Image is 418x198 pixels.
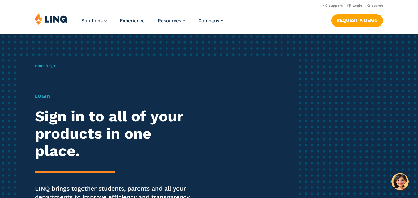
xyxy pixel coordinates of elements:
[120,18,145,23] a: Experience
[81,18,107,23] a: Solutions
[35,64,45,68] a: Home
[198,18,219,23] span: Company
[372,4,383,8] span: Search
[35,13,68,25] img: LINQ | K‑12 Software
[367,3,383,8] button: Open Search Bar
[323,4,343,8] a: Support
[81,18,103,23] span: Solutions
[81,13,223,33] nav: Primary Navigation
[158,18,185,23] a: Resources
[391,173,409,190] button: Hello, have a question? Let’s chat.
[331,13,383,27] nav: Button Navigation
[35,64,56,68] span: /
[35,108,196,160] h2: Sign in to all of your products in one place.
[35,93,196,100] h1: Login
[198,18,223,23] a: Company
[47,64,56,68] span: Login
[158,18,181,23] span: Resources
[347,4,362,8] a: Login
[331,14,383,27] a: Request a Demo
